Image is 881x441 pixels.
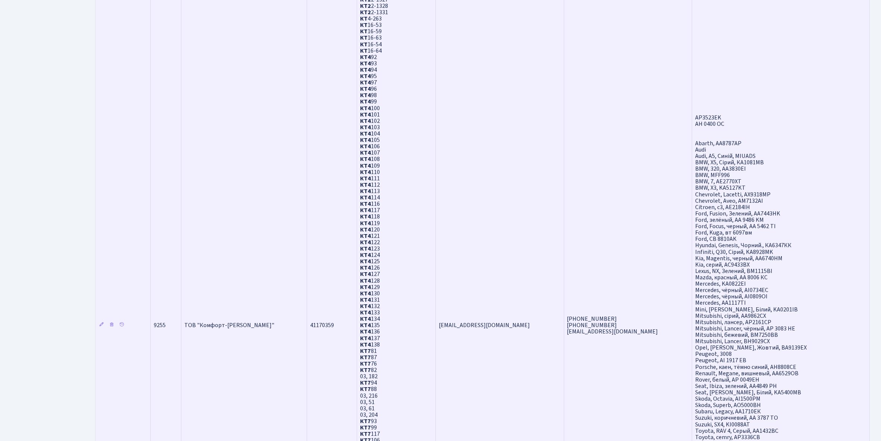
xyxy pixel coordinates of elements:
[360,136,371,144] b: КТ4
[360,59,371,68] b: КТ4
[360,187,371,195] b: КТ4
[360,193,371,202] b: КТ4
[360,27,368,35] b: КТ
[360,277,371,285] b: КТ4
[360,315,371,323] b: КТ4
[360,155,371,164] b: КТ4
[360,34,368,42] b: КТ
[360,232,371,240] b: КТ4
[360,385,371,394] b: КТ7
[360,206,371,214] b: КТ4
[360,123,371,131] b: КТ4
[360,321,371,329] b: КТ4
[360,117,371,125] b: КТ4
[360,257,371,265] b: КТ4
[360,104,371,112] b: КТ4
[184,321,274,329] span: ТОВ "Комфорт-[PERSON_NAME]"
[360,40,368,49] b: КТ
[360,245,371,253] b: КТ4
[360,98,371,106] b: КТ4
[360,8,371,16] b: КТ2
[567,315,658,336] span: [PHONE_NUMBER] [PHONE_NUMBER] [EMAIL_ADDRESS][DOMAIN_NAME]
[360,251,371,259] b: КТ4
[360,142,371,150] b: КТ4
[360,430,371,438] b: КТ7
[360,213,371,221] b: КТ4
[360,334,371,342] b: КТ4
[360,226,371,234] b: КТ4
[360,111,371,119] b: КТ4
[360,417,371,425] b: КТ7
[360,289,371,298] b: КТ4
[360,328,371,336] b: КТ4
[360,238,371,246] b: КТ4
[360,21,368,29] b: КТ
[360,270,371,279] b: КТ4
[310,321,334,329] span: 41170359
[360,91,371,99] b: КТ4
[360,200,371,208] b: КТ4
[360,53,371,61] b: КТ4
[360,366,371,374] b: КТ7
[360,78,371,87] b: КТ4
[360,72,371,80] b: КТ4
[360,353,371,361] b: КТ7
[360,181,371,189] b: КТ4
[360,162,371,170] b: КТ4
[360,149,371,157] b: КТ4
[360,308,371,317] b: КТ4
[360,296,371,304] b: КТ4
[360,219,371,227] b: КТ4
[360,341,371,349] b: КТ4
[360,15,368,23] b: КТ
[154,321,166,329] span: 9255
[360,360,371,368] b: КТ7
[360,264,371,272] b: КТ4
[360,302,371,310] b: КТ4
[360,2,371,10] b: КТ2
[360,168,371,176] b: КТ4
[360,66,371,74] b: КТ4
[360,85,371,93] b: КТ4
[360,423,371,432] b: КТ7
[360,283,371,291] b: КТ4
[439,321,530,329] span: [EMAIL_ADDRESS][DOMAIN_NAME]
[360,379,371,387] b: КТ7
[360,174,371,183] b: КТ4
[360,47,368,55] b: КТ
[360,347,371,355] b: КТ7
[360,130,371,138] b: КТ4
